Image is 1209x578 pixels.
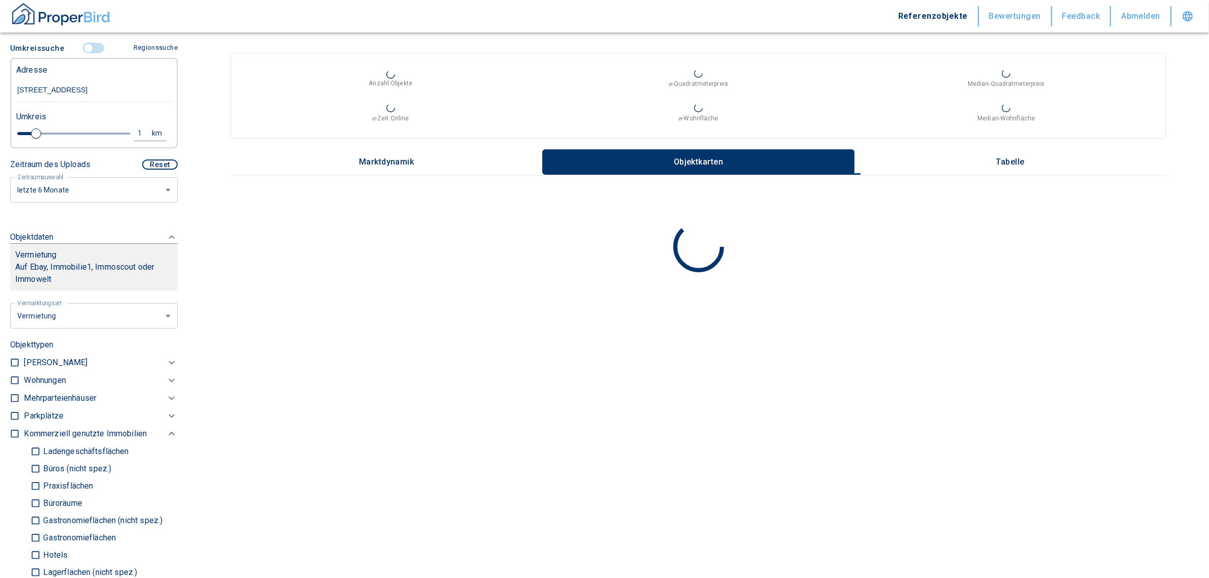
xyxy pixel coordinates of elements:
[10,2,112,27] img: ProperBird Logo and Home Button
[15,261,173,285] p: Auf Ebay, Immobilie1, Immoscout oder Immowelt
[16,79,172,102] input: Adresse ändern
[985,157,1036,167] p: Tabelle
[10,221,178,301] div: ObjektdatenVermietungAuf Ebay, Immobilie1, Immoscout oder Immowelt
[10,176,178,203] div: letzte 6 Monate
[678,114,718,123] p: ⌀-Wohnfläche
[41,499,82,507] p: Büroräume
[16,111,46,123] p: Umkreis
[10,302,178,329] div: letzte 6 Monate
[24,410,63,422] p: Parkplätze
[24,392,96,404] p: Mehrparteienhäuser
[24,425,178,443] div: Kommerziell genutzte Immobilien
[673,157,724,167] p: Objektkarten
[142,159,178,170] button: Reset
[10,339,178,351] p: Objekttypen
[24,372,178,390] div: Wohnungen
[10,39,69,58] button: Umkreissuche
[41,447,128,456] p: Ladengeschäftsflächen
[24,357,87,369] p: [PERSON_NAME]
[41,465,111,473] p: Büros (nicht spez.)
[1052,6,1112,26] button: Feedback
[968,79,1045,88] p: Median-Quadratmeterpreis
[134,126,167,141] button: 1km
[16,64,47,76] p: Adresse
[372,114,409,123] p: ⌀-Zeit Online
[369,79,412,88] p: Anzahl Objekte
[24,428,147,440] p: Kommerziell genutzte Immobilien
[24,354,178,372] div: [PERSON_NAME]
[888,6,979,26] button: Referenzobjekte
[41,482,93,490] p: Praxisflächen
[155,127,164,140] div: km
[979,6,1052,26] button: Bewertungen
[15,249,57,261] p: Vermietung
[24,390,178,407] div: Mehrparteienhäuser
[1111,6,1171,26] button: Abmelden
[41,534,116,542] p: Gastronomieflächen
[10,2,112,31] button: ProperBird Logo and Home Button
[669,79,728,88] p: ⌀-Quadratmeterpreis
[24,374,66,387] p: Wohnungen
[10,231,54,243] p: Objektdaten
[129,39,178,57] button: Regionssuche
[24,407,178,425] div: Parkplätze
[41,568,137,576] p: Lagerflächen (nicht spez.)
[231,149,1166,175] div: wrapped label tabs example
[977,114,1035,123] p: Median-Wohnfläche
[41,551,68,559] p: Hotels
[137,127,155,140] div: 1
[359,157,414,167] p: Marktdynamik
[10,158,90,171] p: Zeitraum des Uploads
[41,517,162,525] p: Gastronomieflächen (nicht spez.)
